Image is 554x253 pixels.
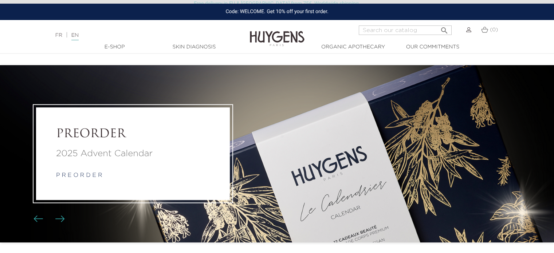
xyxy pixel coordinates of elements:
[56,128,210,142] a: PREORDER
[36,214,60,225] div: Carousel buttons
[250,19,304,47] img: Huygens
[396,43,469,51] a: Our commitments
[317,43,390,51] a: Organic Apothecary
[438,23,451,33] button: 
[440,24,449,33] i: 
[490,27,498,32] span: (0)
[158,43,231,51] a: Skin Diagnosis
[78,43,151,51] a: E-Shop
[71,33,79,40] a: EN
[359,25,452,35] input: Search
[52,31,225,40] div: |
[56,173,102,178] a: p r e o r d e r
[55,33,62,38] a: FR
[56,147,210,160] a: 2025 Advent Calendar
